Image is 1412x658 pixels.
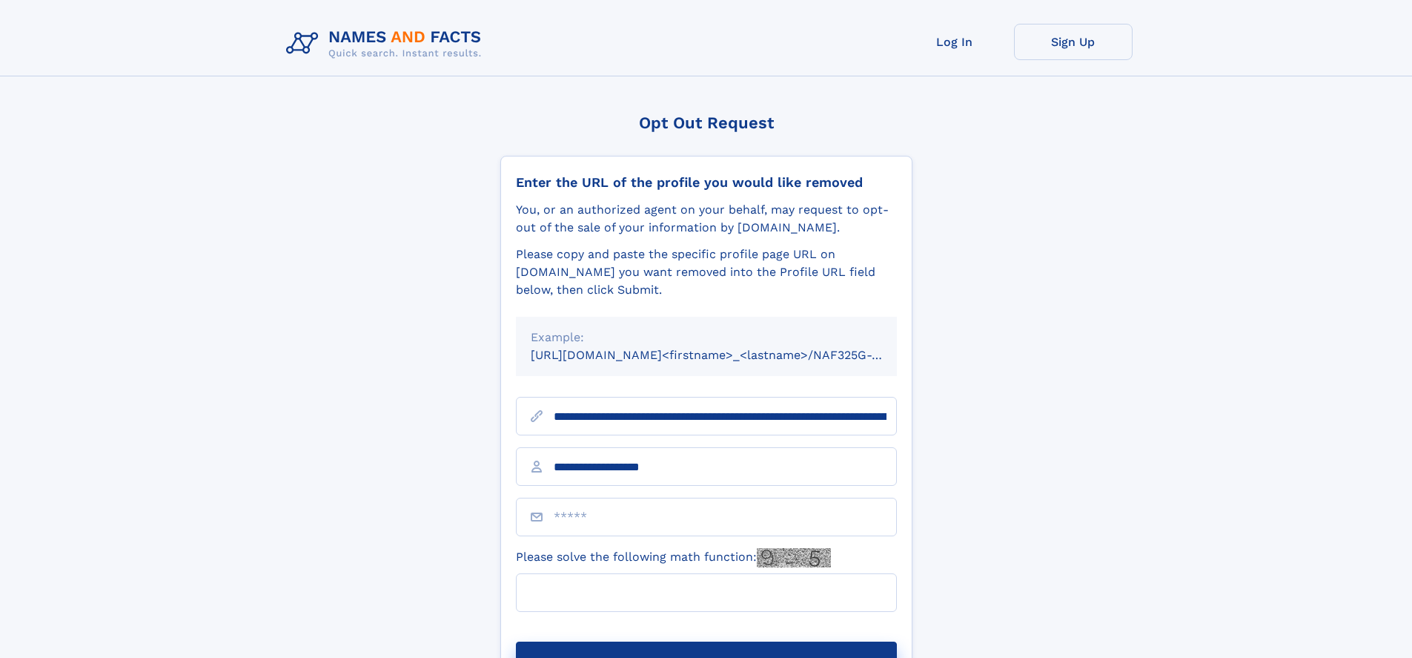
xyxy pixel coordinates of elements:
[516,246,897,299] div: Please copy and paste the specific profile page URL on [DOMAIN_NAME] you want removed into the Pr...
[531,348,925,362] small: [URL][DOMAIN_NAME]<firstname>_<lastname>/NAF325G-xxxxxxxx
[895,24,1014,60] a: Log In
[516,174,897,191] div: Enter the URL of the profile you would like removed
[280,24,494,64] img: Logo Names and Facts
[531,329,882,346] div: Example:
[1014,24,1133,60] a: Sign Up
[516,548,831,567] label: Please solve the following math function:
[516,201,897,237] div: You, or an authorized agent on your behalf, may request to opt-out of the sale of your informatio...
[500,113,912,132] div: Opt Out Request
